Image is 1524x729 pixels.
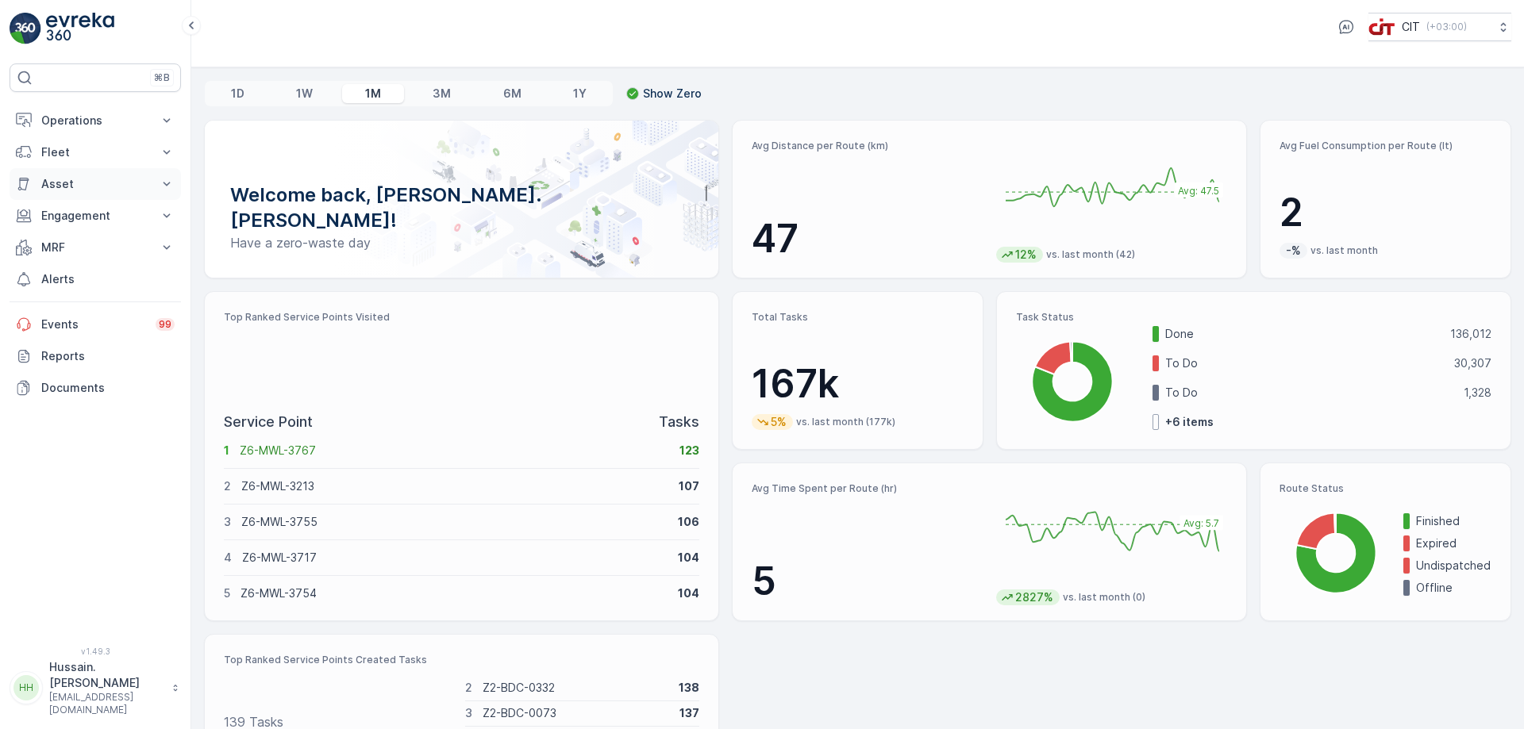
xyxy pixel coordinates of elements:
p: Z6-MWL-3717 [242,550,668,566]
p: MRF [41,240,149,255]
p: Z2-BDC-0332 [483,680,669,696]
p: 167k [752,360,964,408]
p: 2 [1280,189,1491,236]
p: Tasks [659,411,699,433]
button: Fleet [10,136,181,168]
p: Have a zero-waste day [230,233,693,252]
p: Route Status [1280,482,1491,495]
img: logo_light-DOdMpM7g.png [46,13,114,44]
button: CIT(+03:00) [1368,13,1511,41]
p: Total Tasks [752,311,964,324]
p: Avg Distance per Route (km) [752,140,983,152]
p: 123 [679,443,699,459]
p: 12% [1014,247,1038,263]
p: Hussain.[PERSON_NAME] [49,659,164,691]
p: -% [1284,243,1303,259]
p: 4 [224,550,232,566]
div: HH [13,675,39,700]
p: Finished [1416,513,1491,529]
p: 1,328 [1464,385,1491,401]
p: 138 [679,680,699,696]
p: vs. last month (0) [1063,591,1145,604]
p: Expired [1416,535,1491,551]
p: Show Zero [643,86,702,102]
p: Operations [41,113,149,129]
p: Top Ranked Service Points Created Tasks [224,654,699,666]
p: 106 [678,514,699,530]
p: 2 [465,680,472,696]
p: 137 [679,705,699,721]
p: Alerts [41,271,175,287]
p: Service Point [224,411,313,433]
p: Z2-BDC-0073 [483,705,670,721]
p: Welcome back, [PERSON_NAME].[PERSON_NAME]! [230,182,693,233]
p: vs. last month (42) [1046,248,1135,261]
p: ( +03:00 ) [1426,21,1467,33]
p: [EMAIL_ADDRESS][DOMAIN_NAME] [49,691,164,716]
p: To Do [1165,385,1453,401]
p: Fleet [41,144,149,160]
p: Task Status [1016,311,1491,324]
button: Asset [10,168,181,200]
p: 107 [679,478,699,494]
p: 30,307 [1454,355,1491,371]
p: 5 [224,585,230,601]
p: Events [41,317,146,332]
p: Asset [41,176,149,192]
span: v 1.49.3 [10,647,181,656]
p: 104 [678,550,699,566]
p: Z6-MWL-3754 [241,585,668,601]
p: 99 [158,317,171,331]
p: Avg Time Spent per Route (hr) [752,482,983,495]
p: vs. last month [1310,244,1378,257]
p: 3M [433,86,451,102]
p: 3 [224,514,231,530]
p: 47 [752,215,983,263]
p: 1D [231,86,244,102]
a: Reports [10,340,181,372]
p: 3 [465,705,472,721]
p: vs. last month (177k) [796,416,895,428]
p: Engagement [41,208,149,224]
p: 104 [678,585,699,601]
img: cit-logo_pOk6rL0.png [1368,18,1395,36]
p: Undispatched [1416,558,1491,574]
a: Events99 [10,309,181,340]
p: Offline [1416,580,1491,596]
p: Top Ranked Service Points Visited [224,311,699,324]
p: + 6 items [1165,414,1214,430]
p: 5 [752,558,983,605]
p: Avg Fuel Consumption per Route (lt) [1280,140,1491,152]
p: 1 [224,443,229,459]
p: 1Y [573,86,587,102]
button: Engagement [10,200,181,232]
p: Z6-MWL-3767 [240,443,669,459]
p: Documents [41,380,175,396]
button: HHHussain.[PERSON_NAME][EMAIL_ADDRESS][DOMAIN_NAME] [10,659,181,716]
p: 136,012 [1450,326,1491,342]
p: ⌘B [154,71,170,84]
a: Alerts [10,263,181,295]
p: Done [1165,326,1440,342]
p: Z6-MWL-3755 [241,514,668,530]
p: 1M [365,86,381,102]
p: 2 [224,478,231,494]
p: Reports [41,348,175,364]
p: 1W [296,86,313,102]
p: 2827% [1014,589,1055,605]
p: Z6-MWL-3213 [241,478,668,494]
img: logo [10,13,41,44]
p: CIT [1402,19,1420,35]
p: 5% [769,414,788,430]
button: MRF [10,232,181,263]
button: Operations [10,105,181,136]
a: Documents [10,372,181,404]
p: To Do [1165,355,1444,371]
p: 6M [503,86,521,102]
